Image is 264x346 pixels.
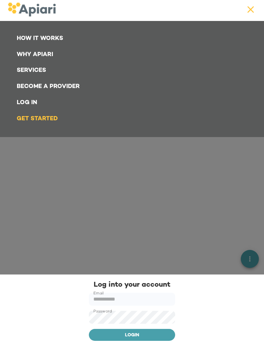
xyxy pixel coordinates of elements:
[13,111,254,127] a: Get Started
[94,331,170,340] span: Login
[13,47,254,63] a: Why Apiari
[13,95,254,111] a: Log In
[8,3,56,16] img: logo
[13,31,254,47] a: How It Works
[89,280,175,290] div: Log into your account
[13,63,254,79] a: Services
[13,79,254,95] a: Become a Provider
